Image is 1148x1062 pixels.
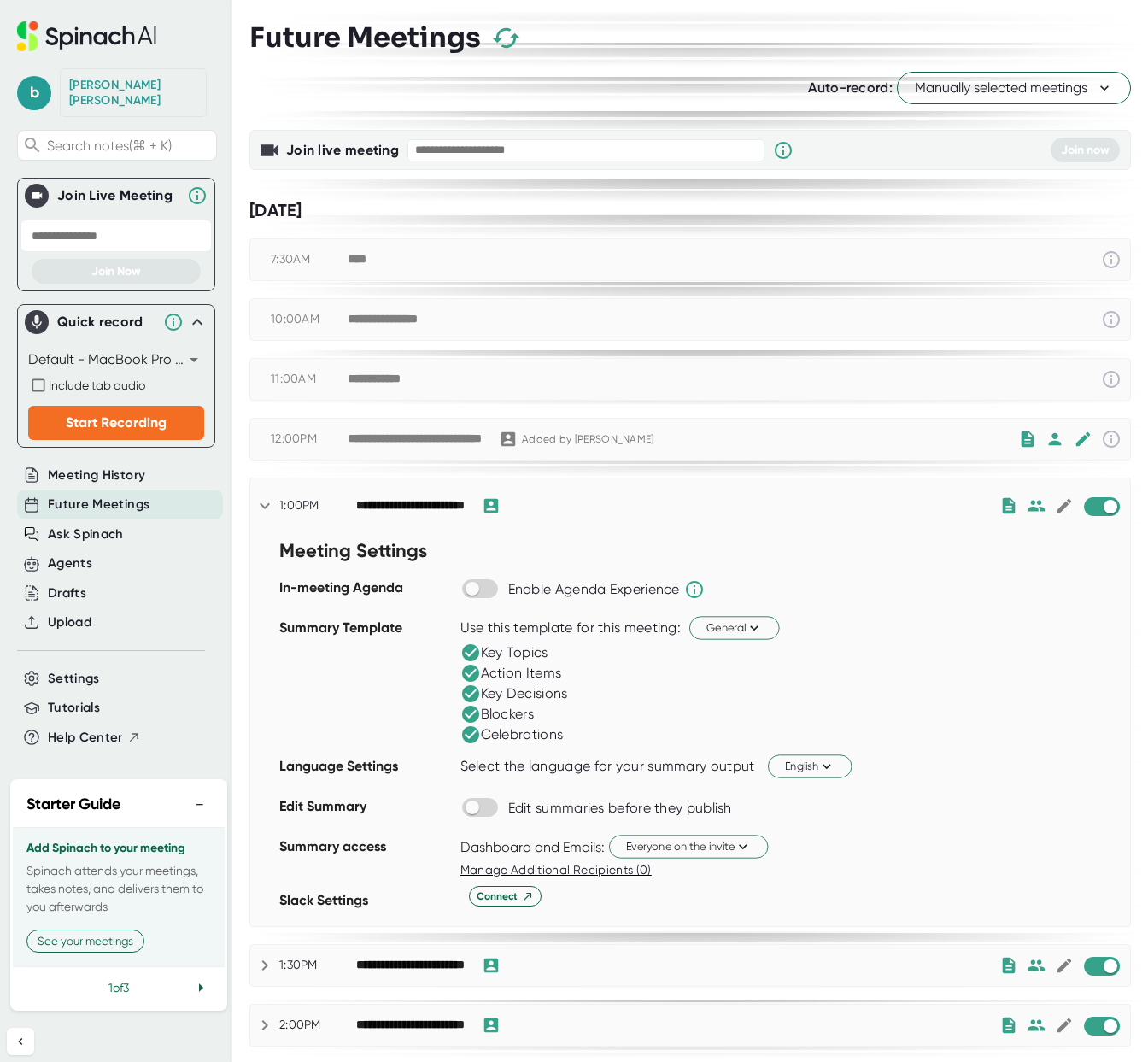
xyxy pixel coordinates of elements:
div: Enable Agenda Experience [508,581,680,598]
div: 1:30PM [279,958,356,973]
svg: This event has already passed [1101,429,1122,449]
button: Upload [48,613,91,632]
span: Include tab audio [49,378,145,392]
button: Connect [469,886,542,907]
div: Added by [PERSON_NAME] [522,433,654,446]
div: Language Settings [279,752,452,792]
div: Use this template for this meeting: [460,619,682,637]
button: Everyone on the invite [609,835,768,858]
button: General [689,616,780,639]
button: Settings [48,669,100,689]
button: Future Meetings [48,495,149,514]
span: Search notes (⌘ + K) [47,138,212,154]
span: 1 of 3 [108,981,129,995]
span: Join Now [91,264,141,279]
p: Spinach attends your meetings, takes notes, and delivers them to you afterwards [26,862,211,916]
div: Quick record [57,314,155,331]
div: Blockers [460,704,534,725]
div: Edit Summary [279,792,452,832]
div: Default - MacBook Pro Microphone (Built-in) [28,346,204,373]
span: Manage Additional Recipients (0) [460,863,652,877]
div: 2:00PM [279,1018,356,1033]
button: Collapse sidebar [7,1028,34,1055]
div: Action Items [460,663,562,684]
div: 11:00AM [271,372,348,387]
button: Join Now [32,259,201,284]
button: Tutorials [48,698,100,718]
span: Auto-record: [808,79,893,96]
div: In-meeting Agenda [279,573,452,613]
span: Manually selected meetings [915,78,1113,98]
div: Summary access [279,832,452,886]
div: Celebrations [460,725,564,745]
button: See your meetings [26,930,144,953]
div: [DATE] [249,200,1131,221]
button: Drafts [48,584,86,603]
div: Key Topics [460,642,548,663]
span: Help Center [48,728,123,748]
div: Key Decisions [460,684,568,704]
span: Join now [1061,143,1110,157]
div: Slack Settings [279,886,452,926]
svg: This event has already passed [1101,309,1122,330]
div: 7:30AM [271,252,348,267]
button: Start Recording [28,406,204,440]
div: Join Live MeetingJoin Live Meeting [25,179,208,213]
div: 10:00AM [271,312,348,327]
button: Join now [1051,138,1120,162]
div: Dashboard and Emails: [460,839,605,855]
div: 1:00PM [279,498,356,513]
h3: Future Meetings [249,21,481,54]
span: Start Recording [66,414,167,431]
h3: Add Spinach to your meeting [26,842,211,855]
button: Manually selected meetings [897,72,1131,104]
button: English [768,754,852,777]
svg: Spinach will help run the agenda and keep track of time [684,579,705,600]
svg: This event has already passed [1101,369,1122,390]
button: Ask Spinach [48,525,124,544]
div: Join Live Meeting [57,187,179,204]
span: Connect [477,889,534,904]
div: Edit summaries before they publish [508,800,732,817]
div: Select the language for your summary output [460,758,755,775]
span: Everyone on the invite [626,838,751,854]
div: Quick record [25,305,208,339]
button: Manage Additional Recipients (0) [460,861,652,879]
button: Help Center [48,728,141,748]
div: Brooke Epstein [69,78,197,108]
div: 12:00PM [271,431,348,447]
b: Join live meeting [286,142,399,158]
span: General [706,619,763,636]
button: Agents [48,554,92,573]
div: Meeting Settings [279,533,452,573]
button: Meeting History [48,466,145,485]
button: − [189,792,211,817]
span: b [17,76,51,110]
div: Summary Template [279,613,452,752]
h2: Starter Guide [26,793,120,816]
img: Join Live Meeting [28,187,45,204]
span: English [785,758,835,774]
svg: This event has already passed [1101,249,1122,270]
